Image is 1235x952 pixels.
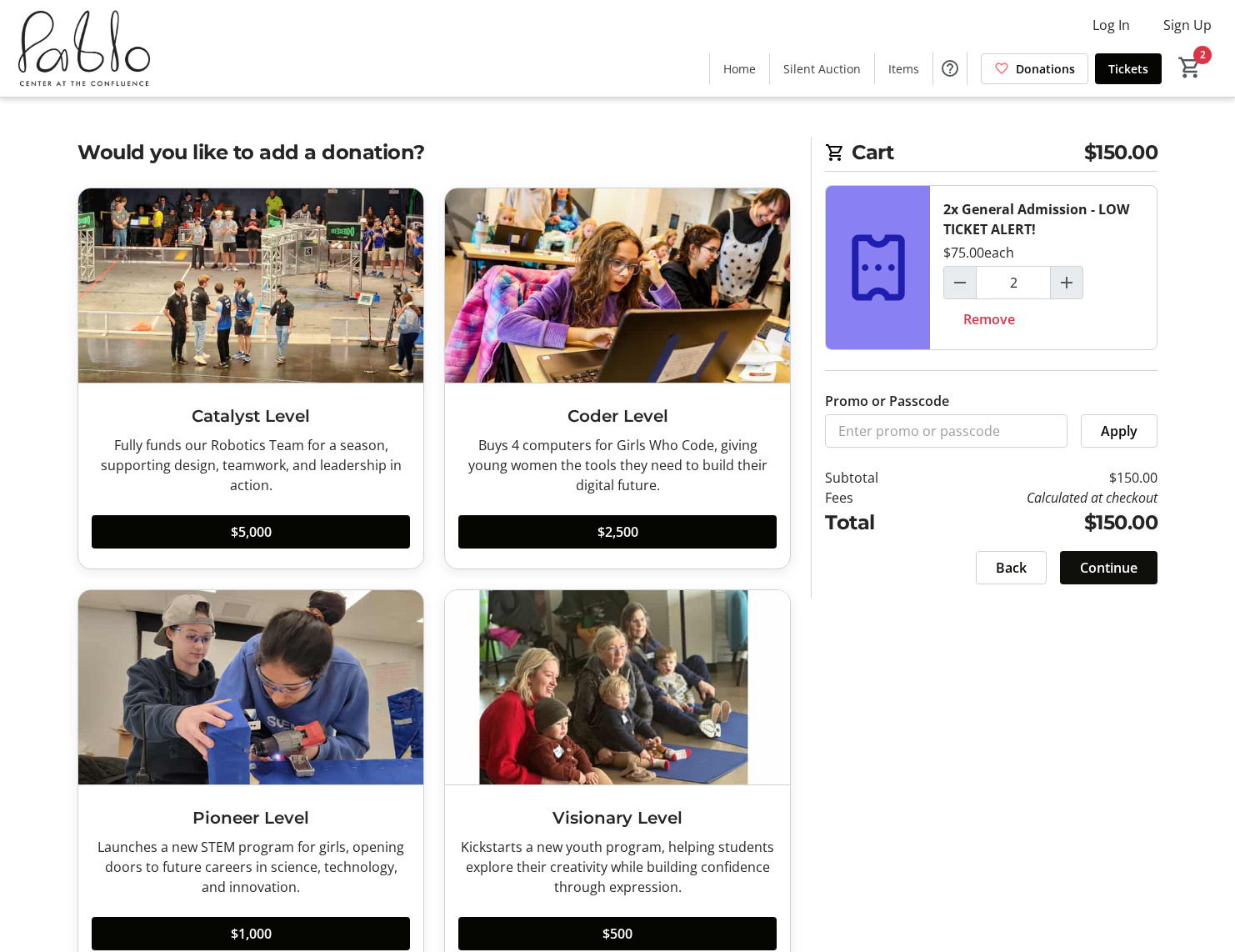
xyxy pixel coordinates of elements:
[458,403,777,428] h3: Coder Level
[92,435,410,495] div: Fully funds our Robotics Team for a season, supporting design, teamwork, and leadership in action.
[602,924,632,944] span: $500
[77,138,791,168] h2: Would you like to add a donation?
[976,266,1051,299] input: General Admission - LOW TICKET ALERT! Quantity
[1081,414,1157,448] button: Apply
[922,468,1157,488] td: $150.00
[976,551,1047,584] button: Back
[825,414,1067,448] input: Enter promo or passcode
[597,522,638,542] span: $2,500
[933,52,967,85] button: Help
[92,837,410,897] div: Launches a new STEM program for girls, opening doors to future careers in science, technology, an...
[875,53,932,84] a: Items
[231,924,272,944] span: $1,000
[458,515,777,549] button: $2,500
[825,468,922,488] td: Subtotal
[458,805,777,830] h3: Visionary Level
[1175,53,1205,83] button: Cart
[770,53,874,84] a: Silent Auction
[922,508,1157,538] td: $150.00
[710,53,769,84] a: Home
[458,435,777,495] div: Buys 4 computers for Girls Who Code, giving young women the tools they need to build their digita...
[963,309,1015,329] span: Remove
[943,303,1035,336] button: Remove
[723,60,756,78] span: Home
[944,267,976,298] button: Decrement by one
[1051,267,1082,298] button: Increment by one
[783,60,861,78] span: Silent Auction
[888,60,919,78] span: Items
[825,391,949,411] label: Promo or Passcode
[996,558,1027,578] span: Back
[1079,12,1143,38] button: Log In
[1092,15,1130,35] span: Log In
[445,188,790,383] img: Coder Level
[1084,138,1158,168] span: $150.00
[825,138,1157,172] h2: Cart
[231,522,272,542] span: $5,000
[1016,60,1075,78] span: Donations
[1095,53,1162,84] a: Tickets
[1108,60,1148,78] span: Tickets
[92,805,410,830] h3: Pioneer Level
[825,488,922,508] td: Fees
[458,837,777,897] div: Kickstarts a new youth program, helping students explore their creativity while building confiden...
[1080,558,1137,578] span: Continue
[445,590,790,784] img: Visionary Level
[92,403,410,428] h3: Catalyst Level
[943,199,1143,239] div: 2x General Admission - LOW TICKET ALERT!
[92,917,410,950] button: $1,000
[92,515,410,549] button: $5,000
[1150,12,1225,38] button: Sign Up
[943,243,1014,263] div: $75.00 each
[1163,15,1212,35] span: Sign Up
[78,590,423,784] img: Pioneer Level
[1101,421,1137,441] span: Apply
[1060,551,1157,584] button: Continue
[78,188,423,383] img: Catalyst Level
[922,488,1157,508] td: Calculated at checkout
[458,917,777,950] button: $500
[10,7,158,90] img: Pablo Center's Logo
[825,508,922,538] td: Total
[981,53,1088,84] a: Donations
